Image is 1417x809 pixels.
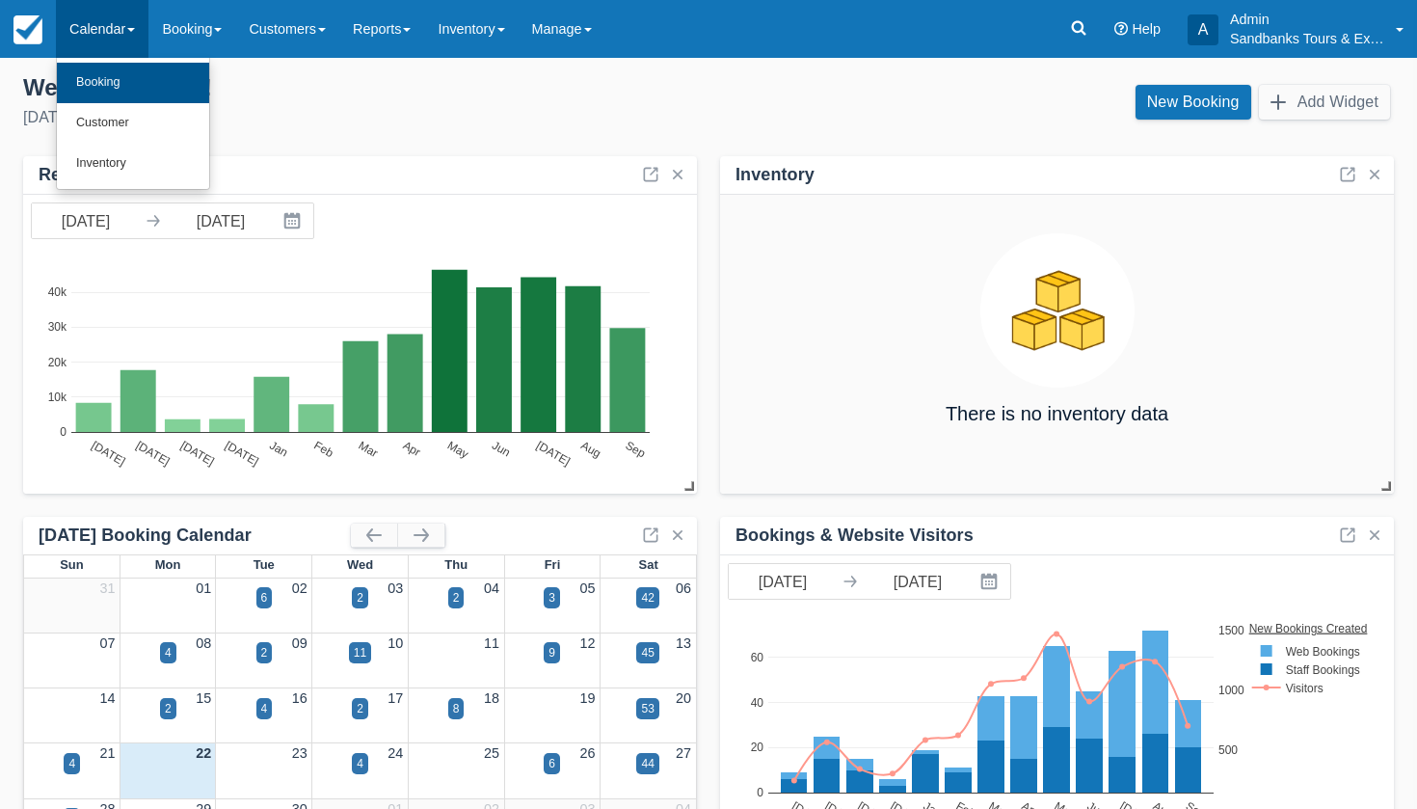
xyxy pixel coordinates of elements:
a: Booking [57,63,209,103]
a: 01 [196,580,211,596]
div: 45 [641,644,654,661]
div: 44 [641,755,654,772]
a: 02 [292,580,307,596]
a: 22 [196,745,211,761]
a: Inventory [57,144,209,184]
a: 20 [676,690,691,706]
a: 26 [579,745,595,761]
div: 6 [548,755,555,772]
a: 07 [100,635,116,651]
span: Help [1132,21,1161,37]
a: 03 [388,580,403,596]
div: 2 [357,589,363,607]
p: Sandbanks Tours & Experiences [1230,29,1384,48]
p: Admin [1230,10,1384,29]
a: 19 [579,690,595,706]
div: Bookings & Website Visitors [735,525,974,547]
a: 06 [676,580,691,596]
a: 08 [196,635,211,651]
div: 4 [357,755,363,772]
input: Start Date [729,564,837,599]
span: Fri [545,557,561,572]
a: 15 [196,690,211,706]
div: Welcome , Admin ! [23,73,693,102]
div: 11 [354,644,366,661]
a: Customer [57,103,209,144]
a: 23 [292,745,307,761]
a: New Booking [1136,85,1251,120]
a: 16 [292,690,307,706]
a: 10 [388,635,403,651]
div: 9 [548,644,555,661]
div: 42 [641,589,654,607]
a: 11 [484,635,499,651]
ul: Calendar [56,58,210,190]
span: Wed [347,557,373,572]
img: checkfront-main-nav-mini-logo.png [13,15,42,44]
div: 4 [68,755,75,772]
div: [DATE] [23,106,693,129]
a: 21 [100,745,116,761]
a: 09 [292,635,307,651]
div: 2 [261,644,268,661]
a: 14 [100,690,116,706]
div: 53 [641,700,654,717]
a: 05 [579,580,595,596]
a: 13 [676,635,691,651]
div: 2 [453,589,460,607]
a: 31 [100,580,116,596]
div: 6 [261,589,268,607]
div: A [1188,14,1218,45]
span: Sun [60,557,83,572]
i: Help [1114,22,1128,36]
span: Tue [254,557,275,572]
a: 25 [484,745,499,761]
span: Sat [639,557,658,572]
h4: There is no inventory data [946,403,1168,424]
div: 8 [453,700,460,717]
img: inventory.png [980,233,1135,388]
a: 12 [579,635,595,651]
div: 4 [261,700,268,717]
a: 24 [388,745,403,761]
button: Add Widget [1259,85,1390,120]
div: Inventory [735,164,815,186]
div: 2 [357,700,363,717]
input: Start Date [32,203,140,238]
a: 04 [484,580,499,596]
input: End Date [167,203,275,238]
div: 4 [165,644,172,661]
span: Thu [444,557,468,572]
button: Interact with the calendar and add the check-in date for your trip. [972,564,1010,599]
div: 3 [548,589,555,607]
div: 2 [165,700,172,717]
span: Mon [155,557,181,572]
button: Interact with the calendar and add the check-in date for your trip. [275,203,313,238]
text: New Bookings Created [1248,621,1367,634]
input: End Date [864,564,972,599]
div: [DATE] Booking Calendar [39,525,351,547]
div: Revenue by Month [39,164,194,186]
a: 17 [388,690,403,706]
a: 18 [484,690,499,706]
a: 27 [676,745,691,761]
